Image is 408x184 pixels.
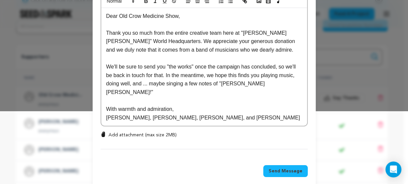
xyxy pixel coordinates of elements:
[106,63,302,96] p: We'll be sure to send you "the works" once the campaign has concluded, so we'll be back in touch ...
[106,114,302,122] p: [PERSON_NAME], [PERSON_NAME], [PERSON_NAME], and [PERSON_NAME]
[263,165,308,177] button: Send Message
[269,168,302,174] span: Send Message
[385,161,401,177] div: Open Intercom Messenger
[106,105,302,114] p: With warmth and admiration,
[109,132,177,138] p: Add attachment (max size 2MB)
[106,29,302,54] p: Thank you so much from the entire creative team here at "[PERSON_NAME] [PERSON_NAME]" World Headq...
[106,12,302,21] p: Dear Old Crow Medicine Show,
